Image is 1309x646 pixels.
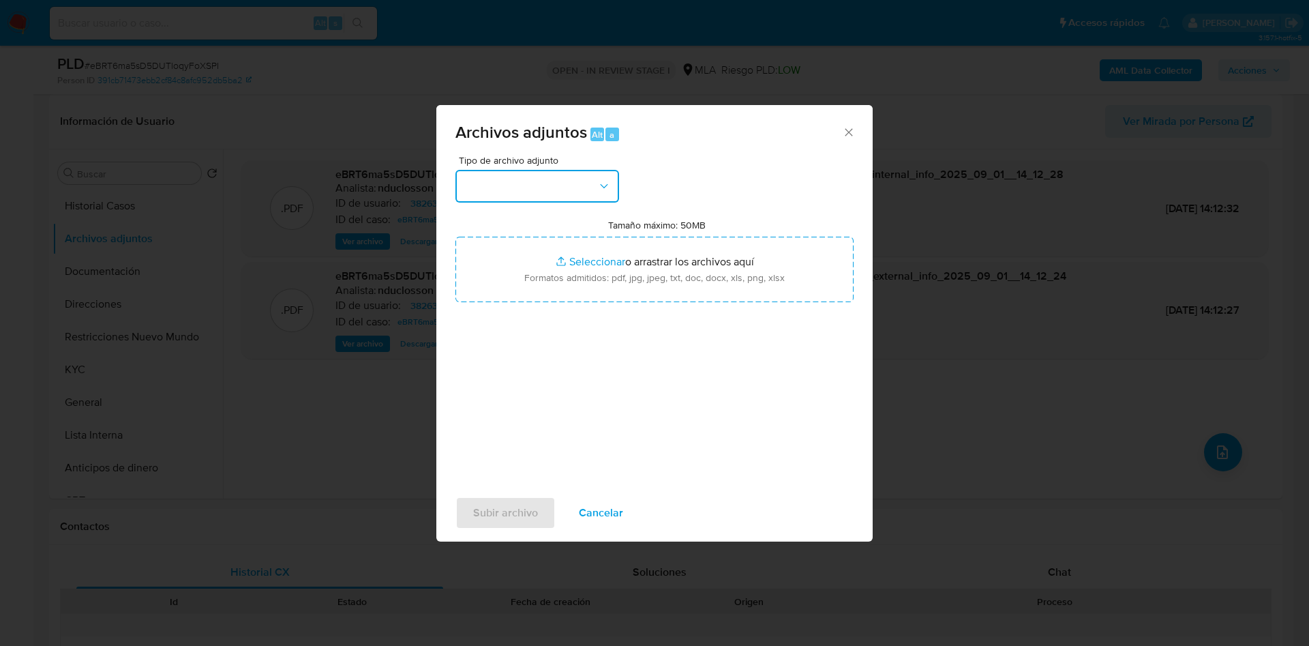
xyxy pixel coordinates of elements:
span: Archivos adjuntos [455,120,587,144]
span: Tipo de archivo adjunto [459,156,622,165]
button: Cancelar [561,497,641,529]
span: Alt [592,128,603,141]
button: Cerrar [842,126,854,138]
label: Tamaño máximo: 50MB [608,219,706,231]
span: Cancelar [579,498,623,528]
span: a [610,128,614,141]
